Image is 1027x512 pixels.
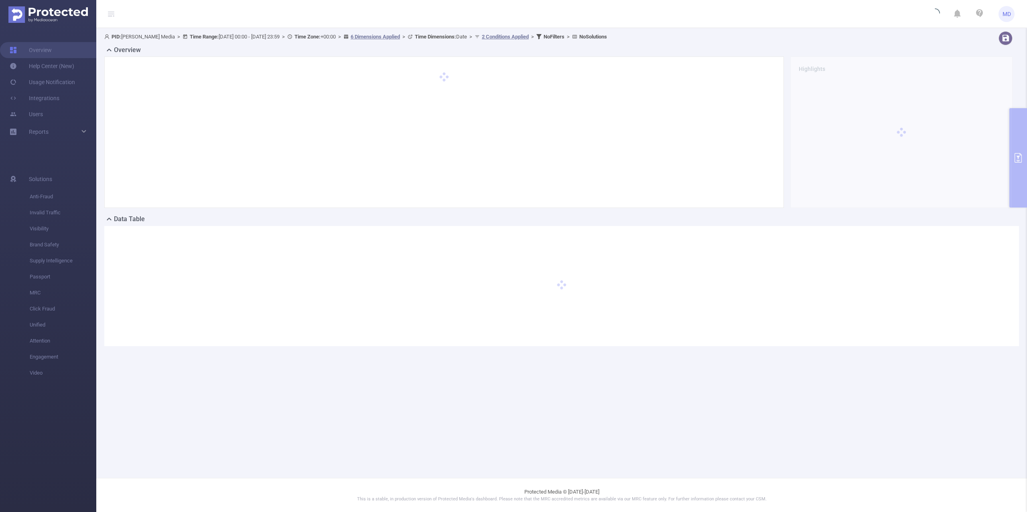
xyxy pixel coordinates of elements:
[8,6,88,23] img: Protected Media
[30,365,96,381] span: Video
[190,34,219,40] b: Time Range:
[351,34,400,40] u: 6 Dimensions Applied
[544,34,564,40] b: No Filters
[415,34,456,40] b: Time Dimensions :
[336,34,343,40] span: >
[10,90,59,106] a: Integrations
[1003,6,1011,22] span: MD
[482,34,529,40] u: 2 Conditions Applied
[104,34,607,40] span: [PERSON_NAME] Media [DATE] 00:00 - [DATE] 23:59 +00:00
[529,34,536,40] span: >
[30,269,96,285] span: Passport
[112,34,121,40] b: PID:
[30,317,96,333] span: Unified
[96,478,1027,512] footer: Protected Media © [DATE]-[DATE]
[400,34,408,40] span: >
[116,496,1007,503] p: This is a stable, in production version of Protected Media's dashboard. Please note that the MRC ...
[294,34,321,40] b: Time Zone:
[30,205,96,221] span: Invalid Traffic
[579,34,607,40] b: No Solutions
[10,106,43,122] a: Users
[930,8,940,20] i: icon: loading
[29,129,49,135] span: Reports
[29,124,49,140] a: Reports
[30,221,96,237] span: Visibility
[30,301,96,317] span: Click Fraud
[280,34,287,40] span: >
[30,237,96,253] span: Brand Safety
[114,214,145,224] h2: Data Table
[467,34,475,40] span: >
[10,58,74,74] a: Help Center (New)
[30,189,96,205] span: Anti-Fraud
[30,349,96,365] span: Engagement
[104,34,112,39] i: icon: user
[30,285,96,301] span: MRC
[114,45,141,55] h2: Overview
[30,333,96,349] span: Attention
[415,34,467,40] span: Date
[564,34,572,40] span: >
[29,171,52,187] span: Solutions
[30,253,96,269] span: Supply Intelligence
[175,34,183,40] span: >
[10,42,52,58] a: Overview
[10,74,75,90] a: Usage Notification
